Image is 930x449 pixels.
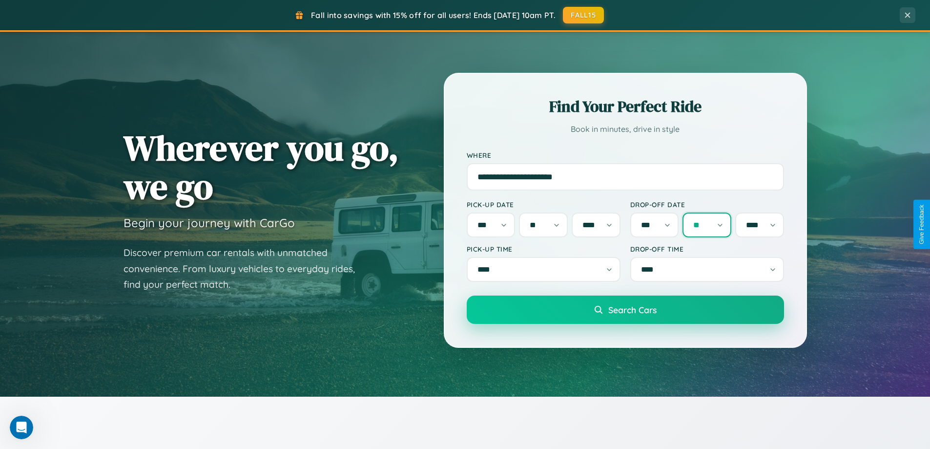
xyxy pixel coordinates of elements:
button: Search Cars [467,296,784,324]
h2: Find Your Perfect Ride [467,96,784,117]
div: Give Feedback [918,205,925,244]
p: Book in minutes, drive in style [467,122,784,136]
iframe: Intercom live chat [10,416,33,439]
span: Fall into savings with 15% off for all users! Ends [DATE] 10am PT. [311,10,556,20]
label: Where [467,151,784,159]
label: Pick-up Time [467,245,620,253]
span: Search Cars [608,304,657,315]
h3: Begin your journey with CarGo [124,215,295,230]
label: Drop-off Date [630,200,784,209]
h1: Wherever you go, we go [124,128,399,206]
p: Discover premium car rentals with unmatched convenience. From luxury vehicles to everyday rides, ... [124,245,368,293]
button: FALL15 [563,7,604,23]
label: Pick-up Date [467,200,620,209]
label: Drop-off Time [630,245,784,253]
